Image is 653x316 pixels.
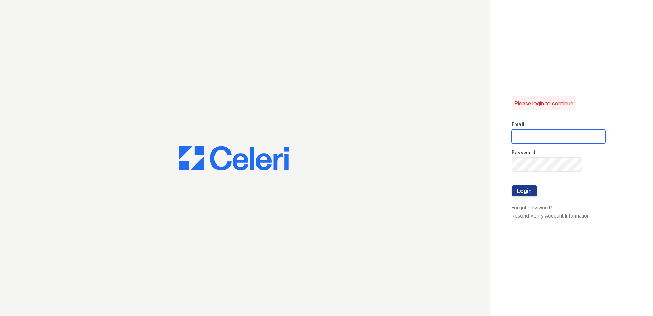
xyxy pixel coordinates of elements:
label: Email [512,121,524,128]
label: Password [512,149,536,156]
img: CE_Logo_Blue-a8612792a0a2168367f1c8372b55b34899dd931a85d93a1a3d3e32e68fde9ad4.png [179,146,289,170]
button: Login [512,185,537,196]
p: Please login to continue [514,99,573,107]
a: Forgot Password? [512,205,552,210]
a: Resend Verify Account Information [512,213,590,219]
